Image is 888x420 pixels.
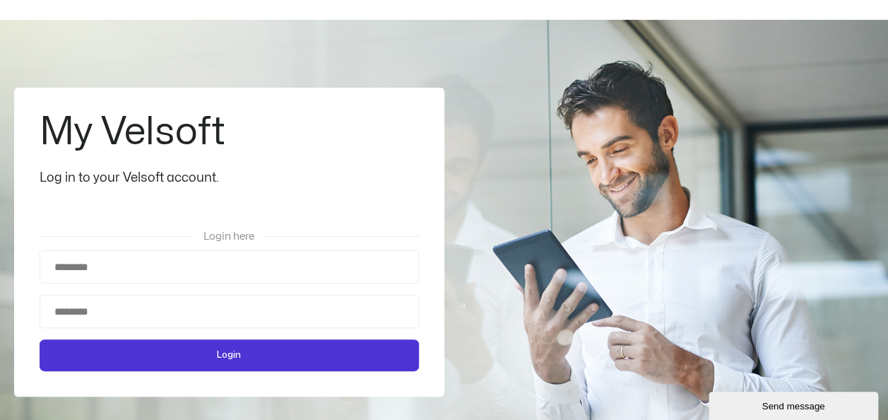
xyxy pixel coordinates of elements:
button: Login [40,339,419,371]
iframe: chat widget [709,389,881,420]
h2: My Velsoft [40,113,419,151]
div: Log in to your Velsoft account. [40,168,419,188]
span: Login here [203,231,254,242]
span: Login [217,348,241,363]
